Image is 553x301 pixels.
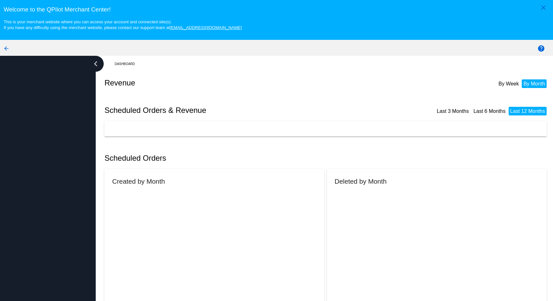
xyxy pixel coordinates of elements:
h2: Deleted by Month [335,178,387,185]
mat-icon: help [537,45,545,52]
li: By Week [497,79,520,88]
h2: Revenue [104,78,327,87]
a: Dashboard [115,59,140,69]
small: This is your merchant website where you can access your account and connected site(s). If you hav... [4,19,242,30]
h3: Welcome to the QPilot Merchant Center! [4,6,549,13]
a: Last 12 Months [510,108,545,114]
h2: Scheduled Orders [104,154,327,163]
h2: Scheduled Orders & Revenue [104,106,327,115]
mat-icon: arrow_back [3,45,10,52]
h2: Created by Month [112,178,165,185]
mat-icon: close [540,4,547,11]
a: [EMAIL_ADDRESS][DOMAIN_NAME] [170,25,242,30]
a: Last 3 Months [437,108,469,114]
li: By Month [522,79,547,88]
a: Last 6 Months [474,108,506,114]
i: chevron_left [91,59,101,69]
